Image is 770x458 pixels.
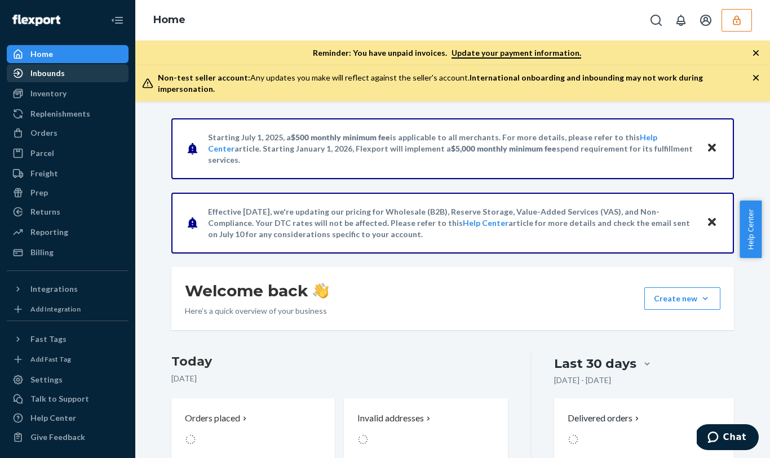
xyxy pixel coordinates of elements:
[291,132,390,142] span: $500 monthly minimum fee
[451,144,556,153] span: $5,000 monthly minimum fee
[7,105,129,123] a: Replenishments
[313,283,329,299] img: hand-wave emoji
[30,374,63,385] div: Settings
[705,215,719,231] button: Close
[158,72,752,95] div: Any updates you make will reflect against the seller's account.
[30,334,67,345] div: Fast Tags
[185,281,329,301] h1: Welcome back
[740,201,762,258] button: Help Center
[7,409,129,427] a: Help Center
[153,14,185,26] a: Home
[144,4,194,37] ol: breadcrumbs
[7,371,129,389] a: Settings
[670,9,692,32] button: Open notifications
[7,428,129,446] button: Give Feedback
[7,390,129,408] button: Talk to Support
[171,353,508,371] h3: Today
[208,206,696,240] p: Effective [DATE], we're updating our pricing for Wholesale (B2B), Reserve Storage, Value-Added Se...
[7,303,129,316] a: Add Integration
[7,45,129,63] a: Home
[7,223,129,241] a: Reporting
[185,305,329,317] p: Here’s a quick overview of your business
[30,412,76,424] div: Help Center
[30,168,58,179] div: Freight
[30,88,67,99] div: Inventory
[30,304,81,314] div: Add Integration
[30,393,89,404] div: Talk to Support
[313,47,581,59] p: Reminder: You have unpaid invoices.
[7,280,129,298] button: Integrations
[7,164,129,183] a: Freight
[185,412,240,425] p: Orders placed
[554,355,636,372] div: Last 30 days
[30,108,90,119] div: Replenishments
[7,124,129,142] a: Orders
[452,48,581,59] a: Update your payment information.
[30,226,68,238] div: Reporting
[106,9,129,32] button: Close Navigation
[7,353,129,366] a: Add Fast Tag
[694,9,717,32] button: Open account menu
[30,247,54,258] div: Billing
[30,432,85,443] div: Give Feedback
[208,132,696,166] p: Starting July 1, 2025, a is applicable to all merchants. For more details, please refer to this a...
[7,64,129,82] a: Inbounds
[7,144,129,162] a: Parcel
[357,412,424,425] p: Invalid addresses
[7,243,129,261] a: Billing
[554,375,611,386] p: [DATE] - [DATE]
[30,68,65,79] div: Inbounds
[697,424,759,452] iframe: Opens a widget where you can chat to one of our agents
[463,218,508,228] a: Help Center
[30,206,60,217] div: Returns
[171,373,508,384] p: [DATE]
[30,48,53,60] div: Home
[30,187,48,198] div: Prep
[30,148,54,159] div: Parcel
[30,354,71,364] div: Add Fast Tag
[7,203,129,221] a: Returns
[7,85,129,103] a: Inventory
[30,127,57,139] div: Orders
[644,287,720,310] button: Create new
[7,330,129,348] button: Fast Tags
[705,140,719,157] button: Close
[7,184,129,202] a: Prep
[645,9,667,32] button: Open Search Box
[568,412,641,425] button: Delivered orders
[30,283,78,295] div: Integrations
[12,15,60,26] img: Flexport logo
[158,73,250,82] span: Non-test seller account:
